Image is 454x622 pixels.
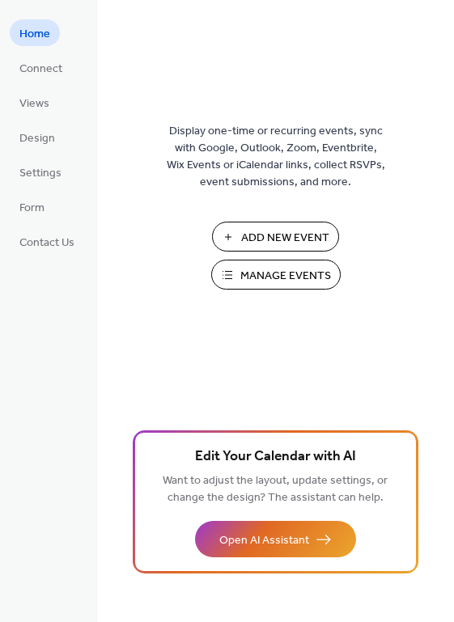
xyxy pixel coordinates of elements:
a: Home [10,19,60,46]
span: Contact Us [19,235,74,252]
span: Manage Events [240,268,331,285]
button: Open AI Assistant [195,521,356,557]
span: Views [19,95,49,112]
a: Contact Us [10,228,84,255]
button: Manage Events [211,260,341,290]
span: Settings [19,165,62,182]
span: Display one-time or recurring events, sync with Google, Outlook, Zoom, Eventbrite, Wix Events or ... [167,123,385,191]
span: Want to adjust the layout, update settings, or change the design? The assistant can help. [163,470,388,509]
span: Connect [19,61,62,78]
a: Design [10,124,65,150]
a: Connect [10,54,72,81]
button: Add New Event [212,222,339,252]
span: Form [19,200,45,217]
a: Views [10,89,59,116]
span: Design [19,130,55,147]
span: Edit Your Calendar with AI [195,446,356,468]
span: Add New Event [241,230,329,247]
a: Settings [10,159,71,185]
span: Open AI Assistant [219,532,309,549]
a: Form [10,193,54,220]
span: Home [19,26,50,43]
